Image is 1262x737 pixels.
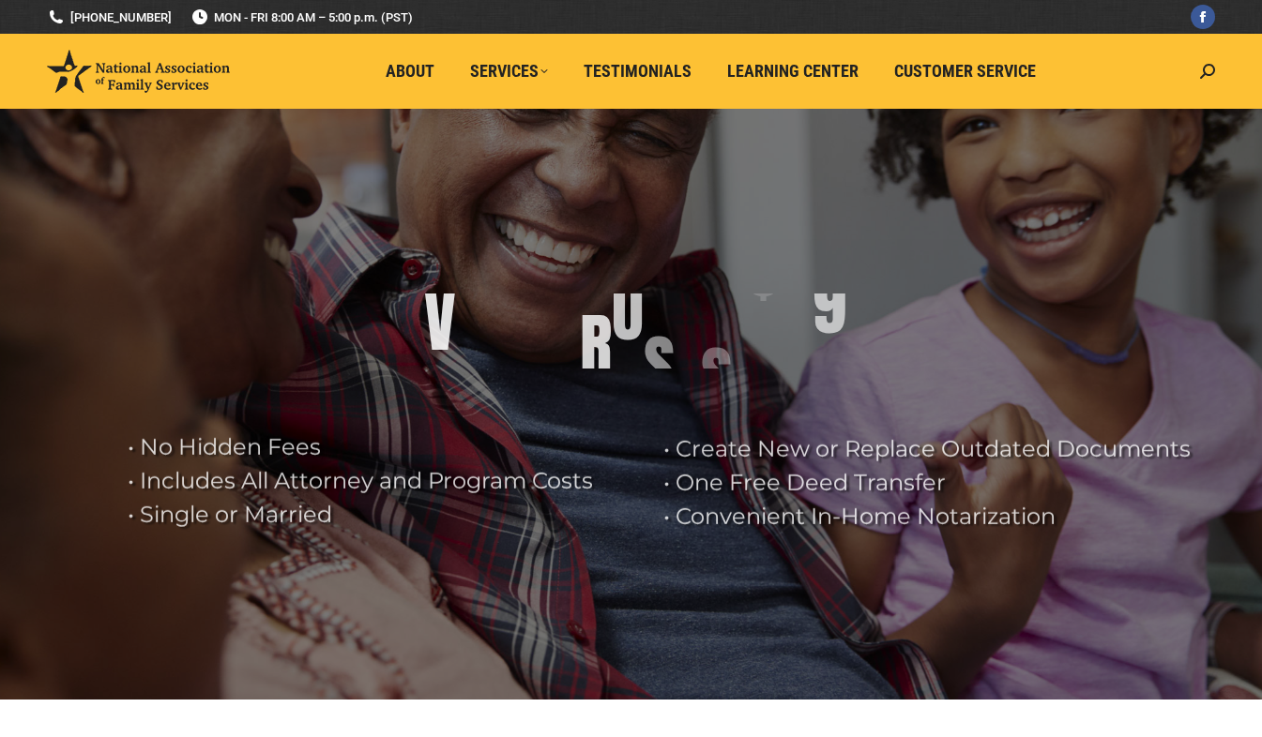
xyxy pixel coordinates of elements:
span: Testimonials [584,61,692,82]
div: $ [748,232,779,307]
div: R [580,308,612,383]
a: About [373,53,448,89]
rs-layer: • No Hidden Fees • Includes All Attorney and Program Costs • Single or Married [128,430,640,532]
img: National Association of Family Services [47,50,230,93]
span: About [386,61,434,82]
div: 9 [813,267,846,342]
a: [PHONE_NUMBER] [47,8,172,26]
div: S [701,340,732,415]
a: Facebook page opens in new window [1191,5,1215,29]
a: Customer Service [881,53,1049,89]
rs-layer: • Create New or Replace Outdated Documents • One Free Deed Transfer • Convenient In-Home Notariza... [663,432,1208,534]
div: V [424,284,456,359]
a: Testimonials [570,53,705,89]
span: Services [470,61,548,82]
span: Learning Center [727,61,859,82]
a: Learning Center [714,53,872,89]
div: S [644,329,675,404]
span: Customer Service [894,61,1036,82]
span: MON - FRI 8:00 AM – 5:00 p.m. (PST) [190,8,413,26]
div: U [612,274,644,349]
